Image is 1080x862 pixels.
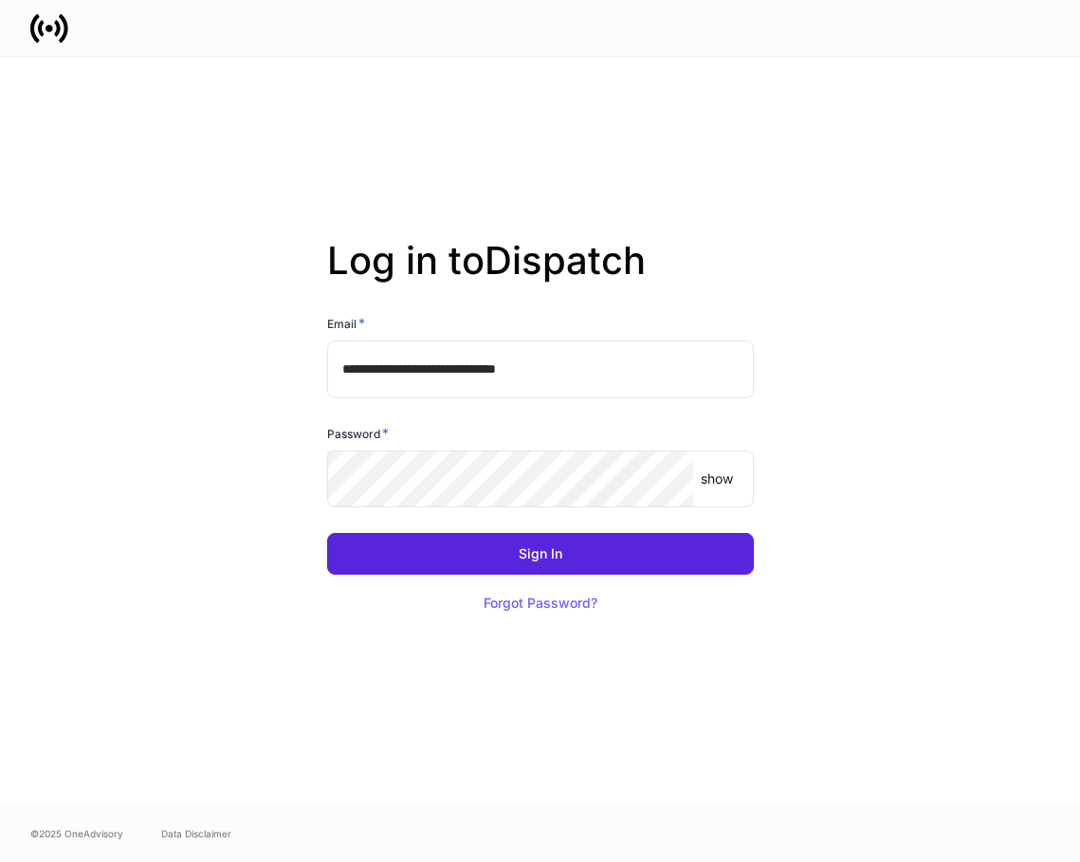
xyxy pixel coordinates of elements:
[30,826,123,841] span: © 2025 OneAdvisory
[161,826,231,841] a: Data Disclaimer
[327,238,754,314] h2: Log in to Dispatch
[701,469,733,488] p: show
[327,533,754,575] button: Sign In
[484,596,597,610] div: Forgot Password?
[460,582,621,624] button: Forgot Password?
[327,424,389,443] h6: Password
[519,547,562,560] div: Sign In
[327,314,365,333] h6: Email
